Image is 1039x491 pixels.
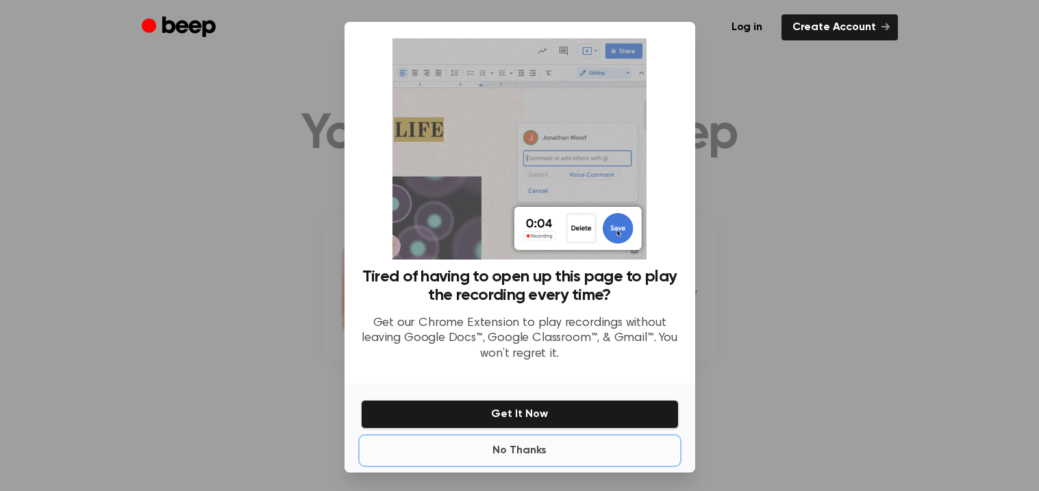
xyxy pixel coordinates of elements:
[361,437,679,464] button: No Thanks
[361,316,679,362] p: Get our Chrome Extension to play recordings without leaving Google Docs™, Google Classroom™, & Gm...
[361,400,679,429] button: Get It Now
[721,14,773,40] a: Log in
[781,14,898,40] a: Create Account
[142,14,219,41] a: Beep
[361,268,679,305] h3: Tired of having to open up this page to play the recording every time?
[392,38,647,260] img: Beep extension in action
